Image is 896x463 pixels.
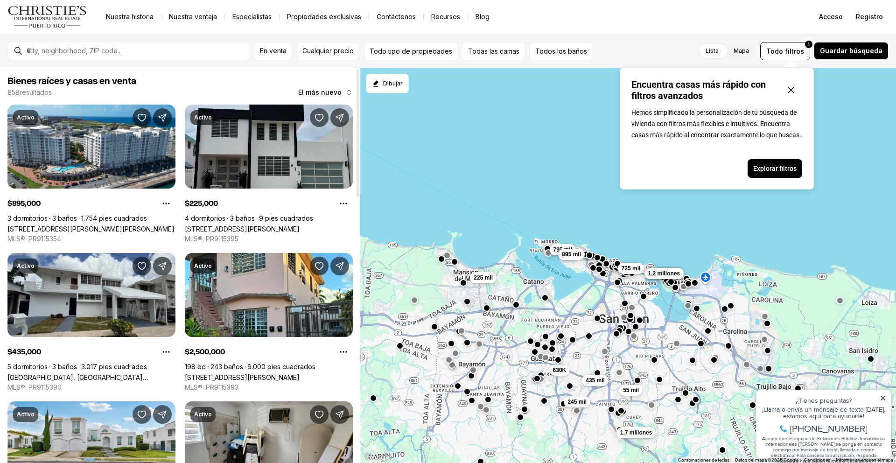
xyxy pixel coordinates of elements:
button: Opciones de propiedad [157,343,175,361]
button: 725 mil [618,262,644,274]
button: Cerrar ventana emergente [780,79,802,101]
a: Nuestra ventaja [161,10,224,23]
font: Activo [194,262,212,269]
font: [PHONE_NUMBER] [38,45,116,59]
button: Acceso [813,7,848,26]
font: Activo [17,411,35,418]
a: Parque Universitario IV LOVAINA, SAN JUAN PR, 00921 [7,373,175,381]
font: 795 mil [553,246,573,253]
font: Activo [194,114,212,121]
font: Activo [17,114,35,121]
button: 1,2 millones [644,267,684,279]
font: Todas las camas [468,47,519,55]
button: Todofiltros1 [760,42,810,60]
button: 435 mil [582,374,609,386]
a: Especialistas [225,10,279,23]
font: resultados [20,88,52,96]
font: Recursos [431,13,460,21]
font: 895 mil [562,251,581,258]
button: Guardar propiedad: 153 CALLE MARTINETE [133,405,151,424]
font: 630K [553,366,567,373]
a: Nuestra historia [98,10,161,23]
a: Calle 1 VILLAS DE LEVITTOWN #A12, TOA BAJA PR, 00949 [185,225,300,233]
font: Todos los baños [535,47,587,55]
font: Todo [766,47,783,55]
font: Acceso [819,13,843,21]
button: Opciones de propiedad [157,194,175,213]
button: En venta [254,42,293,60]
button: 225 mil [470,272,497,283]
font: 1,7 millones [620,429,652,435]
button: Explorar filtros [748,159,802,178]
font: Blog [476,13,490,21]
font: 858 [7,88,20,96]
button: Opciones de propiedad [334,194,353,213]
font: ¿Tienes preguntas? [44,20,100,29]
a: Blog [468,10,497,23]
button: Cualquier precio [296,42,360,60]
font: filtros [785,47,804,55]
font: Datos del mapa ©2025 Google [735,457,798,463]
font: Activo [17,262,35,269]
font: 725 mil [622,265,641,271]
button: Compartir propiedad [330,405,349,424]
font: 1,2 millones [648,270,680,276]
button: 795 mil [550,244,576,255]
font: 1 [808,42,810,47]
img: logo [7,6,87,28]
button: Guardar propiedad: College Park IV LOVAINA [133,257,151,275]
font: Mapa [734,47,749,54]
font: Todo tipo de propiedades [370,47,452,55]
button: 895 mil [558,249,585,260]
font: Nuestra ventaja [169,13,217,21]
font: 225 mil [474,274,493,281]
font: En venta [260,47,287,55]
font: Dibujar [383,80,403,87]
font: Hemos simplificado la personalización de tu búsqueda de vivienda con filtros más flexibles e intu... [631,109,801,139]
a: Propiedades exclusivas [280,10,369,23]
a: 100 DEL MUELLE #1905, SAN JUAN PR, 00901 [7,225,175,233]
button: Todo tipo de propiedades [364,42,458,60]
button: Compartir propiedad [330,108,349,127]
button: Compartir propiedad [153,405,172,424]
button: 55 mil [619,385,643,396]
font: ¡Llama o envía un mensaje de texto [DATE], estamos aquí para ayudarte! [11,28,134,44]
button: Compartir propiedad [330,257,349,275]
button: Guardar Propiedad: 100 DEL MUELLE #1905 [133,108,151,127]
font: 55 mil [623,387,639,393]
font: Guardar búsqueda [820,47,882,55]
font: Activo [194,411,212,418]
font: Contáctenos [377,13,416,21]
font: Especialistas [232,13,272,21]
button: Guardar Propiedad: Calle 1 VILLAS DE LEVITTOWN #A12 [310,108,329,127]
font: Propiedades exclusivas [287,13,361,21]
button: 630K [549,364,570,375]
button: Todos los baños [529,42,593,60]
button: Empezar a dibujar [366,74,409,93]
button: 1,7 millones [616,427,656,438]
button: Contáctenos [369,10,423,23]
font: Encuentra casas más rápido con filtros avanzados [631,79,766,101]
button: Compartir propiedad [153,108,172,127]
button: Todas las camas [462,42,525,60]
a: Recursos [424,10,468,23]
font: Explorar filtros [753,165,797,172]
button: El más nuevo [293,83,358,102]
button: Guardar búsqueda [814,42,889,60]
font: Nuestra historia [106,13,154,21]
button: 2,5 millones [644,268,684,279]
font: Bienes raíces y casas en venta [7,77,136,86]
font: Registro [856,13,883,21]
font: Acepto que el equipo de Relaciones Públicas Inmobiliarias Internacionales [PERSON_NAME] se ponga ... [11,59,134,88]
button: Guardar propiedad: [310,405,329,424]
font: 435 mil [586,377,605,383]
button: Opciones de propiedad [334,343,353,361]
font: 245 mil [567,399,587,405]
a: 2256 CACIQUE, SAN JUAN PR, 00913 [185,373,300,381]
font: Cualquier precio [302,47,354,55]
button: Compartir propiedad [153,257,172,275]
font: El más nuevo [298,88,342,96]
button: Guardar Propiedad: 2256 CACIQUE [310,257,329,275]
button: 245 mil [564,396,590,407]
